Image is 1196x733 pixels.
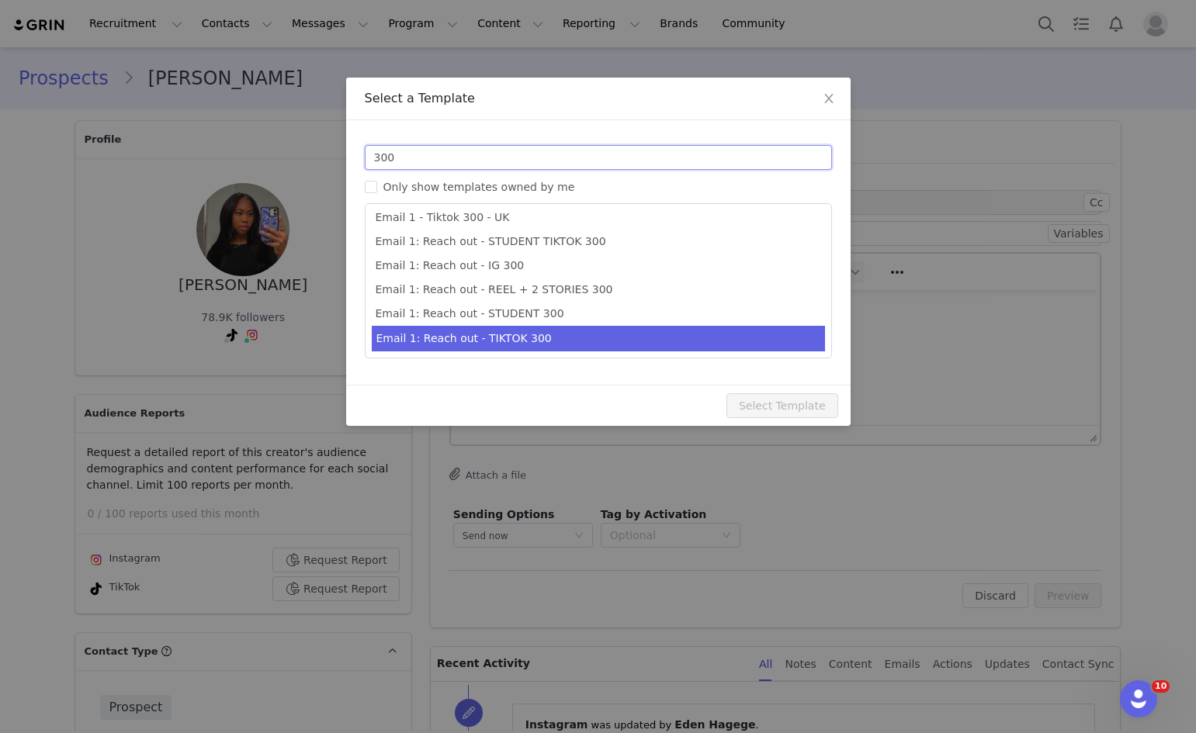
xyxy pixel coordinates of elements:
li: Email 1: Reach out - IG 300 [372,254,825,278]
li: Email 1: Reach out - TIKTOK 300 [372,326,825,351]
div: Select a Template [365,90,832,107]
button: Select Template [726,393,838,418]
li: Email 1: Reach out - REEL + 2 STORIES 300 [372,278,825,302]
span: 10 [1152,680,1170,693]
iframe: Intercom live chat [1120,680,1157,717]
body: Rich Text Area. Press ALT-0 for help. [12,12,637,29]
span: Only show templates owned by me [377,181,581,193]
i: icon: close [823,92,835,105]
li: Email 1 - Tiktok 300 - UK [372,206,825,230]
li: Email 1: Reach out - STUDENT 300 [372,302,825,326]
button: Close [807,78,851,121]
li: Email 1: Reach out - STUDENT TIKTOK 300 [372,230,825,254]
input: Search templates ... [365,145,832,170]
